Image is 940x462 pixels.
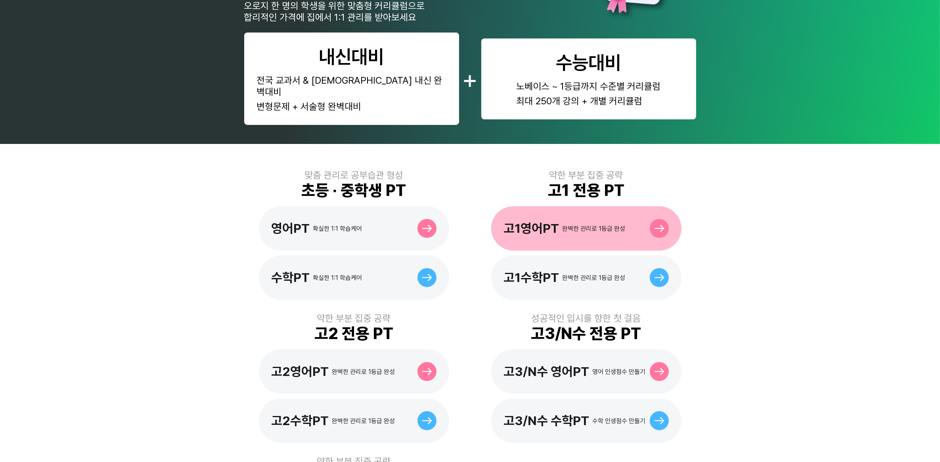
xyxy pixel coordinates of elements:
[332,368,395,376] div: 완벽한 관리로 1등급 완성
[302,181,406,200] div: 초등 · 중학생 PT
[244,12,425,23] div: 합리적인 가격에 집에서 1:1 관리를 받아보세요
[317,312,391,324] div: 약한 부분 집중 공략
[593,368,646,376] div: 영어 인생점수 만들기
[504,364,590,379] div: 고3/N수 영어PT
[304,169,403,181] div: 맞춤 관리로 공부습관 형성
[504,413,590,428] div: 고3/N수 수학PT
[313,274,362,282] div: 확실한 1:1 학습케어
[314,324,393,343] div: 고2 전용 PT
[548,181,624,200] div: 고1 전용 PT
[549,169,623,181] div: 약한 부분 집중 공략
[517,95,661,107] div: 최대 250개 강의 + 개별 커리큘럼
[532,312,641,324] div: 성공적인 입시를 향한 첫 걸음
[462,64,478,94] div: +
[563,274,626,282] div: 완벽한 관리로 1등급 완성
[563,225,626,232] div: 완벽한 관리로 1등급 완성
[531,324,641,343] div: 고3/N수 전용 PT
[272,221,310,236] div: 영어PT
[504,221,559,236] div: 고1영어PT
[313,225,362,232] div: 확실한 1:1 학습케어
[319,45,384,68] div: 내신대비
[272,364,329,379] div: 고2영어PT
[593,417,646,425] div: 수학 인생점수 만들기
[257,101,446,112] div: 변형문제 + 서술형 완벽대비
[257,75,446,98] div: 전국 교과서 & [DEMOGRAPHIC_DATA] 내신 완벽대비
[517,81,661,92] div: 노베이스 ~ 1등급까지 수준별 커리큘럼
[272,270,310,285] div: 수학PT
[556,51,621,74] div: 수능대비
[504,270,559,285] div: 고1수학PT
[332,417,395,425] div: 완벽한 관리로 1등급 완성
[272,413,329,428] div: 고2수학PT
